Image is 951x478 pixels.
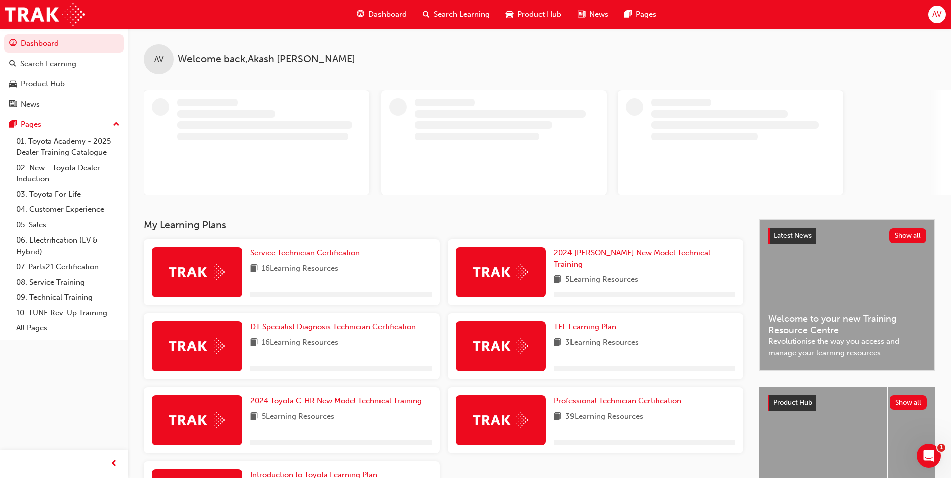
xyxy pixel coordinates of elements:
[932,9,941,20] span: AV
[9,60,16,69] span: search-icon
[21,78,65,90] div: Product Hub
[349,4,415,25] a: guage-iconDashboard
[21,99,40,110] div: News
[12,305,124,321] a: 10. TUNE Rev-Up Training
[250,337,258,349] span: book-icon
[768,313,926,336] span: Welcome to your new Training Resource Centre
[554,247,735,270] a: 2024 [PERSON_NAME] New Model Technical Training
[473,412,528,428] img: Trak
[434,9,490,20] span: Search Learning
[554,274,561,286] span: book-icon
[4,115,124,134] button: Pages
[262,411,334,423] span: 5 Learning Resources
[12,259,124,275] a: 07. Parts21 Certification
[12,202,124,217] a: 04. Customer Experience
[554,248,710,269] span: 2024 [PERSON_NAME] New Model Technical Training
[554,411,561,423] span: book-icon
[12,275,124,290] a: 08. Service Training
[250,396,422,405] span: 2024 Toyota C-HR New Model Technical Training
[12,160,124,187] a: 02. New - Toyota Dealer Induction
[565,274,638,286] span: 5 Learning Resources
[262,263,338,275] span: 16 Learning Resources
[773,398,812,407] span: Product Hub
[774,231,812,240] span: Latest News
[250,247,364,259] a: Service Technician Certification
[517,9,561,20] span: Product Hub
[473,338,528,354] img: Trak
[4,75,124,93] a: Product Hub
[616,4,664,25] a: pages-iconPages
[368,9,407,20] span: Dashboard
[113,118,120,131] span: up-icon
[554,396,681,405] span: Professional Technician Certification
[473,264,528,280] img: Trak
[636,9,656,20] span: Pages
[554,321,620,333] a: TFL Learning Plan
[937,444,945,452] span: 1
[178,54,355,65] span: Welcome back , Akash [PERSON_NAME]
[9,39,17,48] span: guage-icon
[928,6,946,23] button: AV
[5,3,85,26] img: Trak
[9,80,17,89] span: car-icon
[357,8,364,21] span: guage-icon
[9,100,17,109] span: news-icon
[415,4,498,25] a: search-iconSearch Learning
[21,119,41,130] div: Pages
[423,8,430,21] span: search-icon
[768,336,926,358] span: Revolutionise the way you access and manage your learning resources.
[250,263,258,275] span: book-icon
[12,187,124,202] a: 03. Toyota For Life
[250,411,258,423] span: book-icon
[917,444,941,468] iframe: Intercom live chat
[4,34,124,53] a: Dashboard
[759,219,935,371] a: Latest NewsShow allWelcome to your new Training Resource CentreRevolutionise the way you access a...
[4,55,124,73] a: Search Learning
[554,395,685,407] a: Professional Technician Certification
[110,458,118,470] span: prev-icon
[506,8,513,21] span: car-icon
[569,4,616,25] a: news-iconNews
[589,9,608,20] span: News
[169,412,225,428] img: Trak
[624,8,632,21] span: pages-icon
[262,337,338,349] span: 16 Learning Resources
[250,248,360,257] span: Service Technician Certification
[12,290,124,305] a: 09. Technical Training
[12,217,124,233] a: 05. Sales
[565,337,639,349] span: 3 Learning Resources
[154,54,163,65] span: AV
[9,120,17,129] span: pages-icon
[4,32,124,115] button: DashboardSearch LearningProduct HubNews
[768,395,927,411] a: Product HubShow all
[169,264,225,280] img: Trak
[4,95,124,114] a: News
[890,395,927,410] button: Show all
[578,8,585,21] span: news-icon
[565,411,643,423] span: 39 Learning Resources
[498,4,569,25] a: car-iconProduct Hub
[554,337,561,349] span: book-icon
[889,228,927,243] button: Show all
[250,322,416,331] span: DT Specialist Diagnosis Technician Certification
[20,58,76,70] div: Search Learning
[12,232,124,259] a: 06. Electrification (EV & Hybrid)
[12,320,124,336] a: All Pages
[554,322,616,331] span: TFL Learning Plan
[12,134,124,160] a: 01. Toyota Academy - 2025 Dealer Training Catalogue
[768,228,926,244] a: Latest NewsShow all
[250,321,420,333] a: DT Specialist Diagnosis Technician Certification
[144,219,743,231] h3: My Learning Plans
[169,338,225,354] img: Trak
[250,395,426,407] a: 2024 Toyota C-HR New Model Technical Training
